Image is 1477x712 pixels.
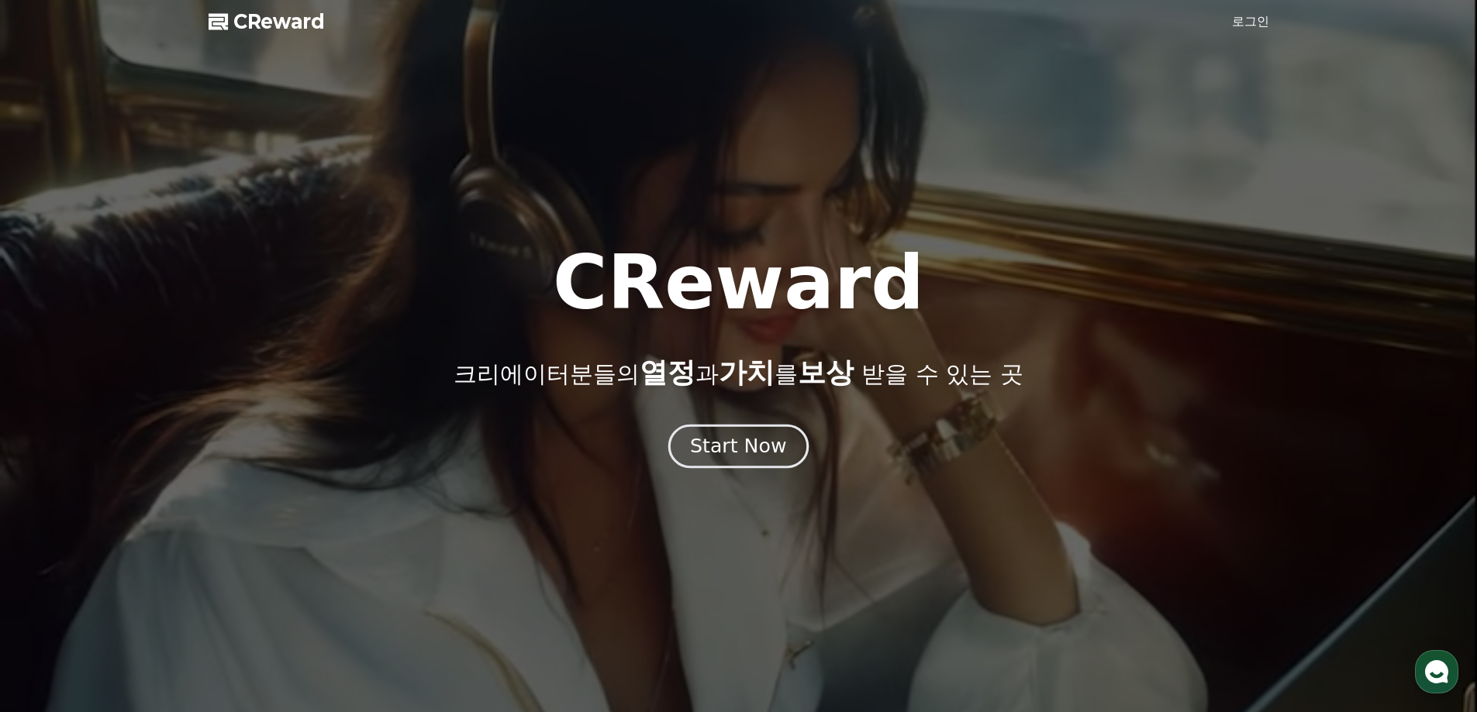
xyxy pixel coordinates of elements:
a: 설정 [200,491,298,530]
span: 설정 [240,514,258,527]
a: CReward [209,9,325,34]
span: 보상 [798,356,854,388]
a: Start Now [671,441,806,456]
div: Start Now [690,433,786,459]
span: 가치 [719,356,775,388]
button: Start Now [668,424,809,468]
span: 열정 [640,356,695,388]
span: 홈 [49,514,58,527]
a: 홈 [5,491,102,530]
p: 크리에이터분들의 과 를 받을 수 있는 곳 [454,357,1023,388]
span: CReward [233,9,325,34]
a: 대화 [102,491,200,530]
a: 로그인 [1232,12,1269,31]
span: 대화 [142,515,160,528]
h1: CReward [553,246,924,320]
